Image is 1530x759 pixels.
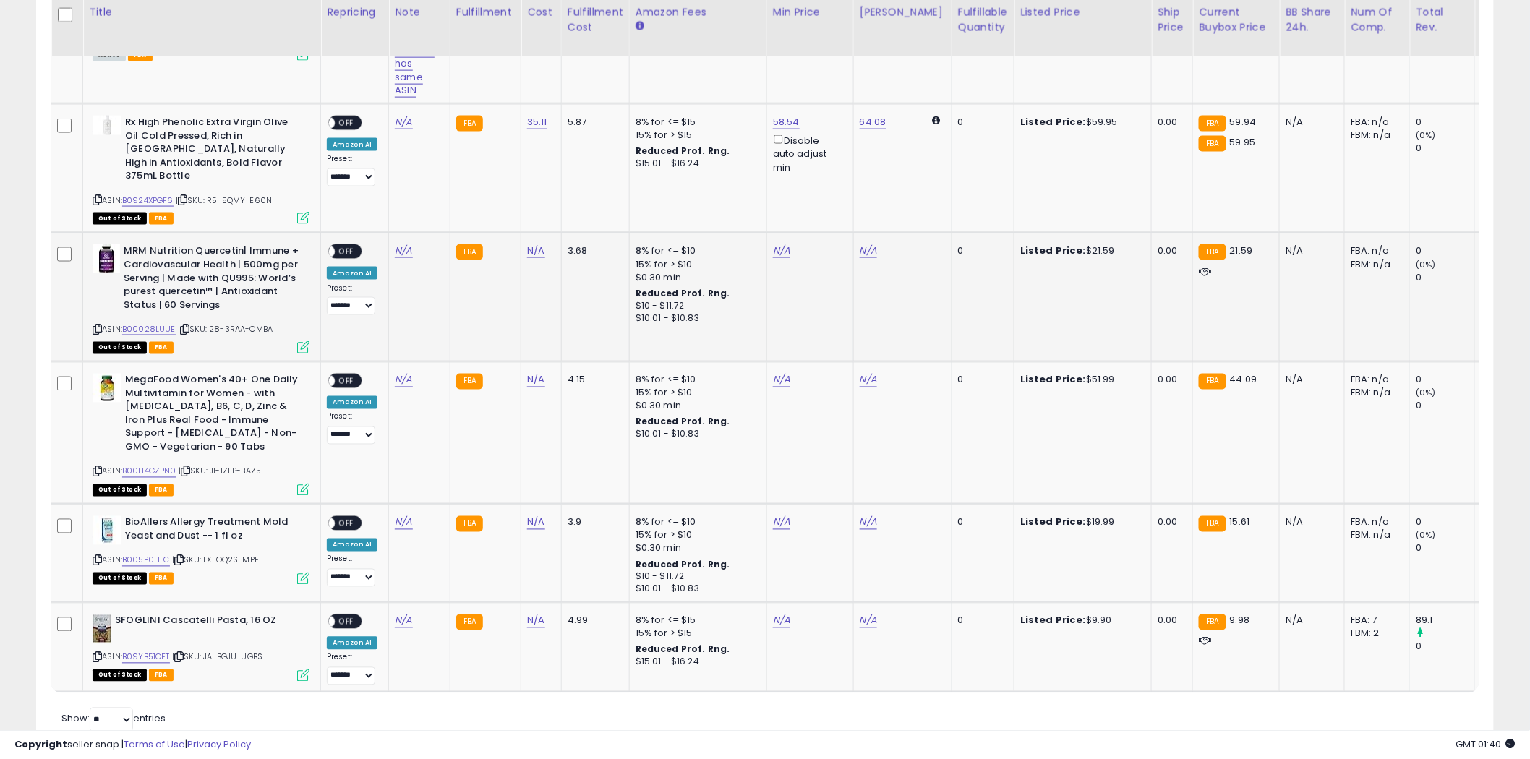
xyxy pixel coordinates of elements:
[1416,142,1474,155] div: 0
[636,158,756,170] div: $15.01 - $16.24
[1351,129,1398,142] div: FBM: n/a
[93,614,309,680] div: ASIN:
[93,614,111,643] img: 41vDr4bXFcL._SL40_.jpg
[327,539,377,552] div: Amazon AI
[773,515,790,530] a: N/A
[527,244,544,258] a: N/A
[527,373,544,387] a: N/A
[773,244,790,258] a: N/A
[122,194,174,207] a: B0924XPGF6
[327,138,377,151] div: Amazon AI
[1286,516,1333,529] div: N/A
[636,516,756,529] div: 8% for <= $10
[1158,244,1181,257] div: 0.00
[93,213,147,225] span: All listings that are currently out of stock and unavailable for purchase on Amazon
[1286,116,1333,129] div: N/A
[1158,116,1181,129] div: 0.00
[93,342,147,354] span: All listings that are currently out of stock and unavailable for purchase on Amazon
[327,396,377,409] div: Amazon AI
[456,374,483,390] small: FBA
[335,518,358,530] span: OFF
[860,115,886,129] a: 64.08
[172,651,262,663] span: | SKU: JA-BGJU-UGBS
[958,374,1003,387] div: 0
[1416,516,1474,529] div: 0
[178,323,273,335] span: | SKU: 28-3RAA-OMBA
[149,669,174,682] span: FBA
[860,515,877,530] a: N/A
[1416,271,1474,284] div: 0
[527,115,547,129] a: 35.11
[93,484,147,497] span: All listings that are currently out of stock and unavailable for purchase on Amazon
[395,244,412,258] a: N/A
[395,614,412,628] a: N/A
[1456,737,1516,751] span: 2025-08-11 01:40 GMT
[149,213,174,225] span: FBA
[636,244,756,257] div: 8% for <= $10
[1351,614,1398,627] div: FBA: 7
[773,132,842,174] div: Disable auto adjust min
[124,244,299,315] b: MRM Nutrition Quercetin| Immune + Cardiovascular Health | 500mg per Serving | Made with QU995: Wo...
[636,529,756,542] div: 15% for > $10
[636,643,730,656] b: Reduced Prof. Rng.
[327,637,377,650] div: Amazon AI
[327,412,377,445] div: Preset:
[636,258,756,271] div: 15% for > $10
[1199,244,1226,260] small: FBA
[636,271,756,284] div: $0.30 min
[456,244,483,260] small: FBA
[1416,244,1474,257] div: 0
[1351,116,1398,129] div: FBA: n/a
[1199,374,1226,390] small: FBA
[568,516,618,529] div: 3.9
[395,373,412,387] a: N/A
[773,373,790,387] a: N/A
[125,516,301,546] b: BioAllers Allergy Treatment Mold Yeast and Dust -- 1 fl oz
[1351,516,1398,529] div: FBA: n/a
[456,5,515,20] div: Fulfillment
[1286,374,1333,387] div: N/A
[1416,116,1474,129] div: 0
[176,194,272,206] span: | SKU: R5-5QMY-E60N
[456,614,483,630] small: FBA
[636,300,756,312] div: $10 - $11.72
[115,614,291,632] b: SFOGLINI Cascatelli Pasta, 16 OZ
[93,116,121,135] img: 21HzJR870ZL._SL40_.jpg
[149,484,174,497] span: FBA
[93,116,309,223] div: ASIN:
[636,129,756,142] div: 15% for > $15
[958,516,1003,529] div: 0
[860,373,877,387] a: N/A
[636,20,644,33] small: Amazon Fees.
[1286,614,1333,627] div: N/A
[1199,136,1226,152] small: FBA
[1416,640,1474,653] div: 0
[327,283,377,316] div: Preset:
[1199,5,1273,35] div: Current Buybox Price
[568,5,623,35] div: Fulfillment Cost
[456,116,483,132] small: FBA
[1416,129,1436,141] small: (0%)
[1230,614,1250,627] span: 9.98
[636,116,756,129] div: 8% for <= $15
[568,614,618,627] div: 4.99
[122,323,176,335] a: B00028LUUE
[327,5,382,20] div: Repricing
[1020,244,1086,257] b: Listed Price:
[1351,627,1398,640] div: FBM: 2
[636,5,761,20] div: Amazon Fees
[636,387,756,400] div: 15% for > $10
[1158,614,1181,627] div: 0.00
[1158,516,1181,529] div: 0.00
[860,244,877,258] a: N/A
[395,515,412,530] a: N/A
[1020,374,1140,387] div: $51.99
[636,429,756,441] div: $10.01 - $10.83
[93,516,309,583] div: ASIN:
[179,466,261,477] span: | SKU: JI-1ZFP-BAZ5
[1020,5,1145,20] div: Listed Price
[1020,614,1086,627] b: Listed Price:
[1416,614,1474,627] div: 89.1
[773,115,800,129] a: 58.54
[122,466,176,478] a: B00H4GZPN0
